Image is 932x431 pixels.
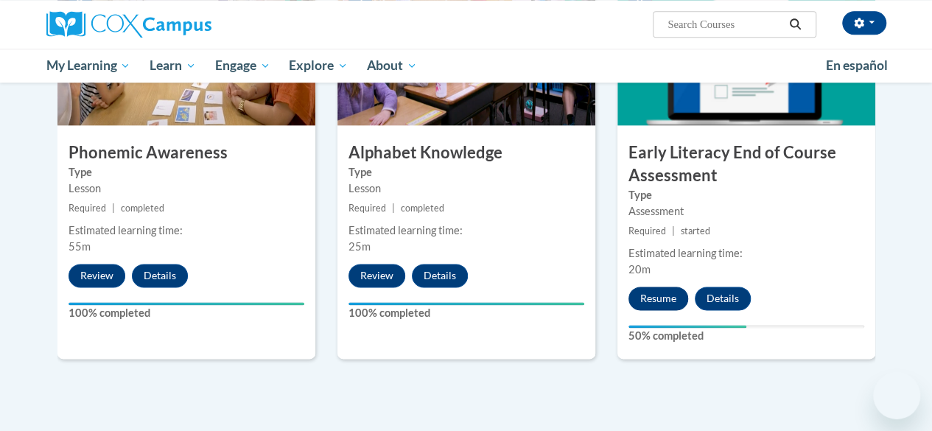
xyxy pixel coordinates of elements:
[57,141,315,164] h3: Phonemic Awareness
[628,263,651,276] span: 20m
[348,164,584,181] label: Type
[672,225,675,236] span: |
[628,187,864,203] label: Type
[412,264,468,287] button: Details
[695,287,751,310] button: Details
[46,57,130,74] span: My Learning
[140,49,206,83] a: Learn
[666,15,784,33] input: Search Courses
[628,287,688,310] button: Resume
[46,11,211,38] img: Cox Campus
[348,240,371,253] span: 25m
[348,302,584,305] div: Your progress
[628,225,666,236] span: Required
[132,264,188,287] button: Details
[401,203,444,214] span: completed
[617,141,875,187] h3: Early Literacy End of Course Assessment
[873,372,920,419] iframe: Button to launch messaging window
[279,49,357,83] a: Explore
[681,225,710,236] span: started
[348,305,584,321] label: 100% completed
[121,203,164,214] span: completed
[69,264,125,287] button: Review
[367,57,417,74] span: About
[628,328,864,344] label: 50% completed
[784,15,806,33] button: Search
[69,305,304,321] label: 100% completed
[69,203,106,214] span: Required
[357,49,427,83] a: About
[842,11,886,35] button: Account Settings
[46,11,312,38] a: Cox Campus
[35,49,897,83] div: Main menu
[206,49,280,83] a: Engage
[337,141,595,164] h3: Alphabet Knowledge
[215,57,270,74] span: Engage
[628,325,746,328] div: Your progress
[348,203,386,214] span: Required
[289,57,348,74] span: Explore
[69,181,304,197] div: Lesson
[392,203,395,214] span: |
[348,181,584,197] div: Lesson
[69,222,304,239] div: Estimated learning time:
[816,50,897,81] a: En español
[37,49,141,83] a: My Learning
[348,222,584,239] div: Estimated learning time:
[69,302,304,305] div: Your progress
[348,264,405,287] button: Review
[628,203,864,220] div: Assessment
[69,240,91,253] span: 55m
[628,245,864,262] div: Estimated learning time:
[150,57,196,74] span: Learn
[112,203,115,214] span: |
[69,164,304,181] label: Type
[826,57,888,73] span: En español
